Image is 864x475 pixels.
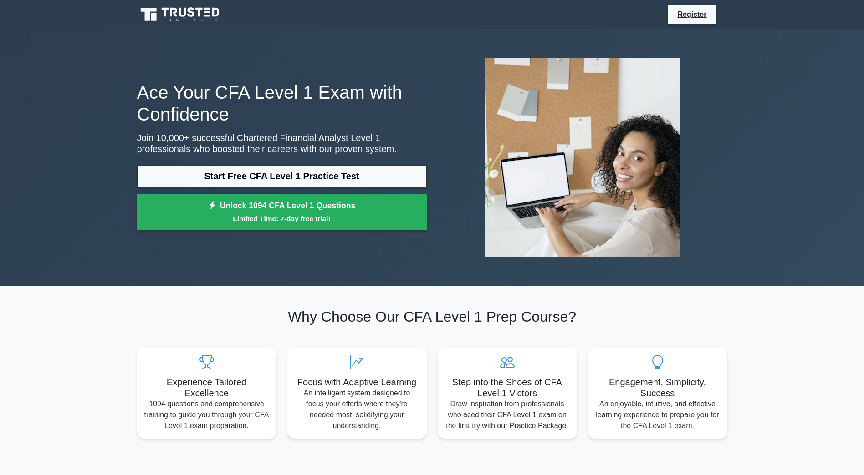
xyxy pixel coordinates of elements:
[672,9,712,20] a: Register
[137,194,427,230] a: Unlock 1094 CFA Level 1 QuestionsLimited Time: 7-day free trial!
[137,81,427,125] h1: Ace Your CFA Level 1 Exam with Confidence
[445,399,570,431] p: Draw inspiration from professionals who aced their CFA Level 1 exam on the first try with our Pra...
[137,132,427,154] p: Join 10,000+ successful Chartered Financial Analyst Level 1 professionals who boosted their caree...
[295,388,419,431] p: An intelligent system designed to focus your efforts where they're needed most, solidifying your ...
[595,377,720,399] h5: Engagement, Simplicity, Success
[445,377,570,399] h5: Step into the Shoes of CFA Level 1 Victors
[295,377,419,388] h5: Focus with Adaptive Learning
[137,165,427,187] a: Start Free CFA Level 1 Practice Test
[144,399,269,431] p: 1094 questions and comprehensive training to guide you through your CFA Level 1 exam preparation.
[148,213,415,224] small: Limited Time: 7-day free trial!
[595,399,720,431] p: An enjoyable, intuitive, and effective learning experience to prepare you for the CFA Level 1 exam.
[144,377,269,399] h5: Experience Tailored Excellence
[137,308,727,325] h2: Why Choose Our CFA Level 1 Prep Course?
